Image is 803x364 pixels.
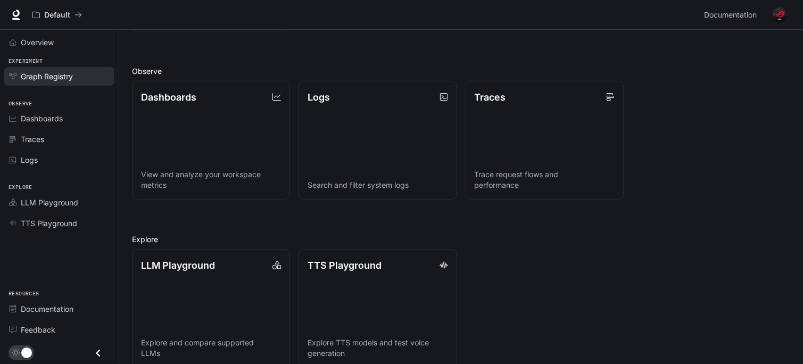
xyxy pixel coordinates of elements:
button: All workspaces [28,4,87,26]
h2: Observe [132,65,790,77]
span: Dashboards [21,113,63,124]
p: Logs [308,90,330,104]
span: Feedback [21,324,55,335]
a: Overview [4,33,114,52]
a: TTS Playground [4,214,114,233]
p: Default [44,11,70,20]
a: DashboardsView and analyze your workspace metrics [132,81,290,200]
a: LLM Playground [4,193,114,212]
p: Explore TTS models and test voice generation [308,337,448,359]
p: Trace request flows and performance [475,169,615,191]
p: Dashboards [141,90,196,104]
p: View and analyze your workspace metrics [141,169,281,191]
span: Logs [21,154,38,166]
span: Dark mode toggle [21,346,32,358]
img: User avatar [772,7,787,22]
a: Documentation [4,300,114,318]
a: LogsSearch and filter system logs [299,81,457,200]
a: Graph Registry [4,67,114,86]
a: TracesTrace request flows and performance [466,81,624,200]
a: Dashboards [4,109,114,128]
a: Traces [4,130,114,148]
span: Traces [21,134,44,145]
p: LLM Playground [141,258,215,272]
button: User avatar [769,4,790,26]
span: TTS Playground [21,218,77,229]
p: Traces [475,90,506,104]
span: Documentation [21,303,73,315]
span: Documentation [704,9,757,22]
span: Graph Registry [21,71,73,82]
button: Close drawer [86,342,110,364]
h2: Explore [132,234,790,245]
a: Documentation [700,4,765,26]
a: Feedback [4,320,114,339]
span: Overview [21,37,54,48]
p: Explore and compare supported LLMs [141,337,281,359]
p: Search and filter system logs [308,180,448,191]
span: LLM Playground [21,197,78,208]
p: TTS Playground [308,258,382,272]
a: Logs [4,151,114,169]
